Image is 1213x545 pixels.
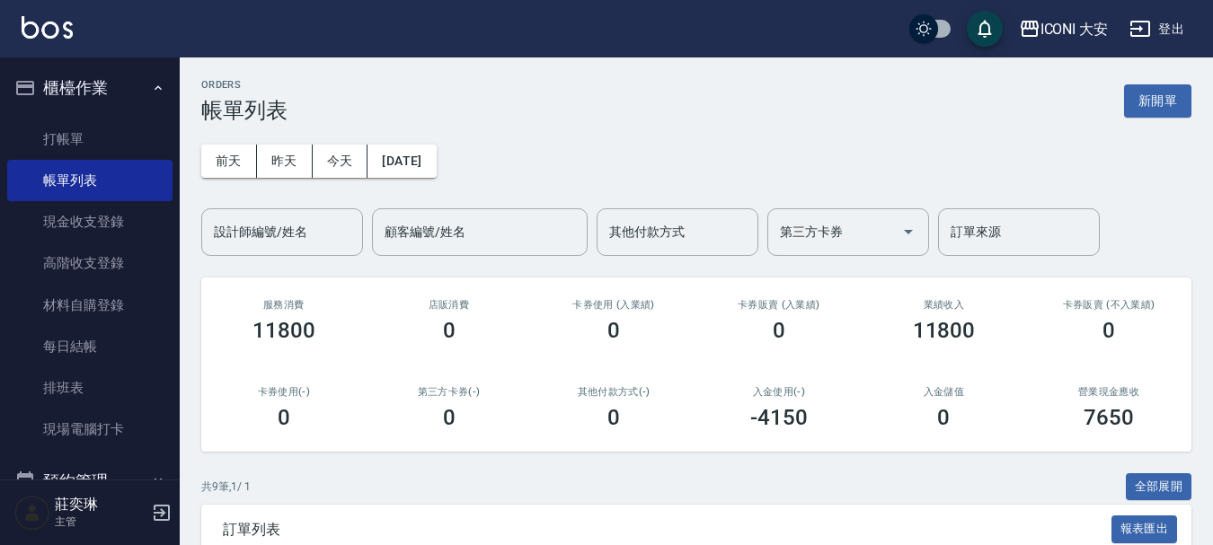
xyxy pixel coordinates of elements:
h3: 0 [1102,318,1115,343]
button: 全部展開 [1126,473,1192,501]
h2: 卡券使用(-) [223,386,345,398]
h3: 帳單列表 [201,98,288,123]
h3: 0 [278,405,290,430]
button: 報表匯出 [1111,515,1178,543]
a: 現金收支登錄 [7,201,173,242]
button: [DATE] [367,145,436,178]
button: 今天 [313,145,368,178]
h2: 店販消費 [388,299,510,311]
a: 高階收支登錄 [7,242,173,284]
h2: 業績收入 [883,299,1005,311]
a: 材料自購登錄 [7,285,173,326]
h2: 其他付款方式(-) [553,386,675,398]
button: 預約管理 [7,458,173,505]
h2: 營業現金應收 [1048,386,1170,398]
h2: 卡券使用 (入業績) [553,299,675,311]
h3: 0 [443,318,456,343]
h3: 服務消費 [223,299,345,311]
div: ICONI 大安 [1040,18,1109,40]
h3: 11800 [252,318,315,343]
h2: ORDERS [201,79,288,91]
a: 報表匯出 [1111,520,1178,537]
span: 訂單列表 [223,521,1111,539]
button: 櫃檯作業 [7,65,173,111]
h3: 11800 [913,318,976,343]
button: Open [894,217,923,246]
h3: 0 [773,318,785,343]
h2: 入金儲值 [883,386,1005,398]
button: 前天 [201,145,257,178]
h3: -4150 [750,405,808,430]
h3: 0 [607,405,620,430]
h3: 0 [443,405,456,430]
button: save [967,11,1003,47]
a: 帳單列表 [7,160,173,201]
h5: 莊奕琳 [55,496,146,514]
p: 主管 [55,514,146,530]
a: 現場電腦打卡 [7,409,173,450]
button: 新開單 [1124,84,1191,118]
p: 共 9 筆, 1 / 1 [201,479,251,495]
h2: 卡券販賣 (入業績) [718,299,840,311]
img: Logo [22,16,73,39]
img: Person [14,495,50,531]
h2: 第三方卡券(-) [388,386,510,398]
a: 新開單 [1124,92,1191,109]
h3: 0 [937,405,950,430]
button: ICONI 大安 [1012,11,1116,48]
h3: 0 [607,318,620,343]
h2: 入金使用(-) [718,386,840,398]
a: 打帳單 [7,119,173,160]
button: 昨天 [257,145,313,178]
h2: 卡券販賣 (不入業績) [1048,299,1170,311]
h3: 7650 [1084,405,1134,430]
a: 每日結帳 [7,326,173,367]
button: 登出 [1122,13,1191,46]
a: 排班表 [7,367,173,409]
